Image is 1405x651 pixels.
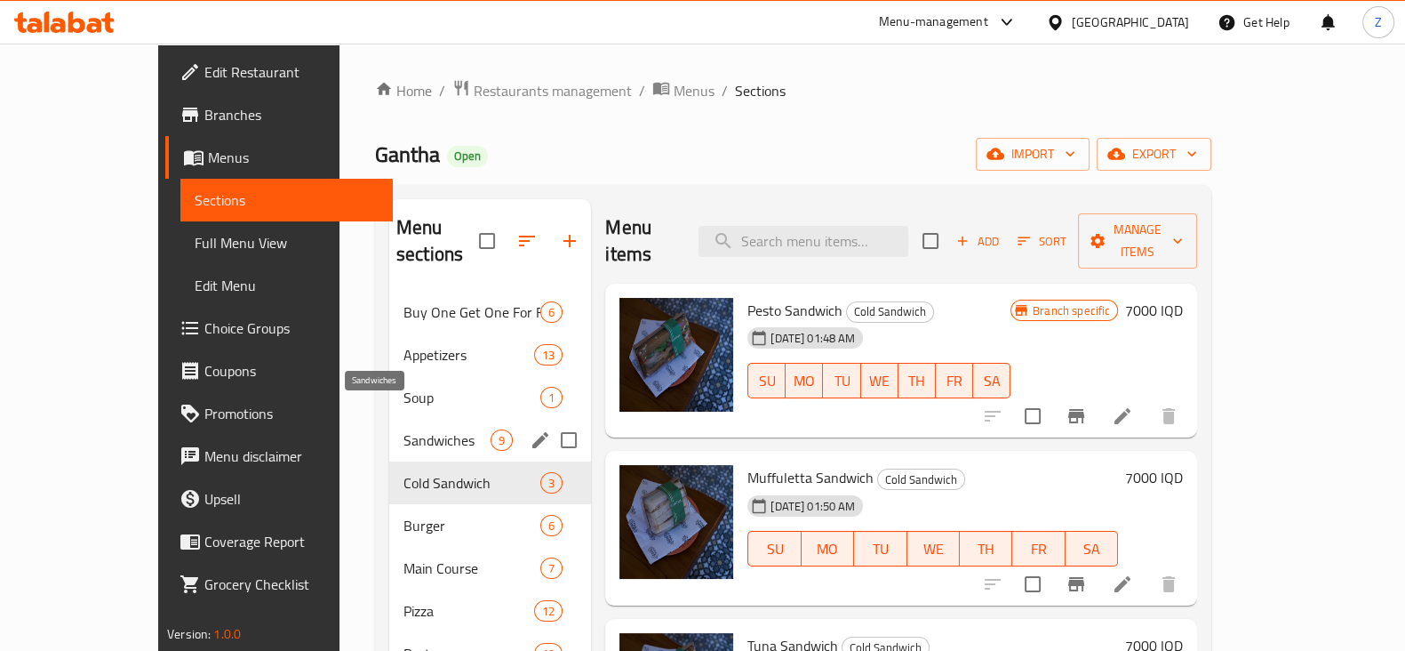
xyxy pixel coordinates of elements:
span: Select section [912,222,949,260]
li: / [639,80,645,101]
span: 9 [491,432,512,449]
span: SA [980,368,1003,394]
span: Menu disclaimer [204,446,379,467]
span: Sections [735,80,786,101]
span: Soup [403,387,540,408]
button: import [976,138,1090,171]
button: delete [1147,395,1190,438]
button: TU [854,531,906,567]
span: Pesto Sandwich [747,297,842,324]
span: Branch specific [1026,302,1117,319]
div: Sandwiches9edit [389,419,591,462]
li: / [439,80,445,101]
button: FR [1012,531,1065,567]
button: MO [802,531,854,567]
a: Edit menu item [1112,406,1133,427]
span: Cold Sandwich [403,472,540,494]
a: Coupons [165,350,393,392]
div: Open [447,146,488,167]
div: items [534,344,563,366]
a: Home [375,80,432,101]
button: WE [907,531,960,567]
div: Cold Sandwich3 [389,462,591,504]
div: items [534,600,563,622]
button: TU [823,363,860,398]
a: Edit Restaurant [165,51,393,93]
div: items [540,515,563,536]
button: WE [861,363,898,398]
span: Grocery Checklist [204,574,379,595]
div: Main Course [403,558,540,579]
h6: 7000 IQD [1125,298,1183,323]
span: Upsell [204,488,379,510]
span: MO [809,536,847,562]
span: TU [861,536,899,562]
span: MO [793,368,816,394]
button: SA [973,363,1010,398]
span: Sort items [1006,228,1078,255]
li: / [722,80,728,101]
button: edit [527,427,554,454]
span: Manage items [1092,219,1183,263]
span: Burger [403,515,540,536]
h2: Menu sections [396,214,479,268]
span: 13 [535,347,562,364]
a: Full Menu View [180,221,393,264]
div: Pizza12 [389,590,591,632]
img: Muffuletta Sandwich [619,465,733,579]
a: Menu disclaimer [165,435,393,478]
a: Promotions [165,392,393,435]
a: Upsell [165,478,393,520]
span: [DATE] 01:48 AM [763,330,862,347]
span: Menus [674,80,714,101]
span: FR [943,368,966,394]
span: TH [967,536,1005,562]
span: 6 [541,304,562,321]
div: Main Course7 [389,547,591,590]
span: SU [755,536,794,562]
span: Promotions [204,403,379,424]
span: SU [755,368,778,394]
h6: 7000 IQD [1125,465,1183,490]
span: TU [830,368,853,394]
span: 6 [541,518,562,534]
button: Manage items [1078,213,1197,269]
span: Version: [167,623,211,646]
span: TH [906,368,929,394]
span: WE [914,536,953,562]
span: Sort sections [506,220,548,262]
span: Edit Restaurant [204,61,379,83]
span: Full Menu View [195,232,379,253]
span: Menus [208,147,379,168]
div: items [540,472,563,494]
div: items [540,558,563,579]
span: 3 [541,475,562,492]
span: Appetizers [403,344,534,366]
span: SA [1073,536,1111,562]
a: Grocery Checklist [165,563,393,606]
button: Branch-specific-item [1055,563,1098,606]
span: Restaurants management [474,80,632,101]
span: import [990,143,1075,165]
div: items [491,430,513,451]
a: Branches [165,93,393,136]
button: delete [1147,563,1190,606]
span: Muffuletta Sandwich [747,464,874,491]
div: Appetizers13 [389,334,591,376]
div: Menu-management [879,12,988,33]
span: Sandwiches [403,430,491,451]
span: Add item [949,228,1006,255]
div: Pizza [403,600,534,622]
button: SU [747,363,786,398]
div: Burger6 [389,504,591,547]
span: Branches [204,104,379,125]
span: WE [868,368,891,394]
button: SU [747,531,801,567]
button: TH [898,363,936,398]
span: Open [447,149,488,164]
span: Cold Sandwich [878,470,964,490]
